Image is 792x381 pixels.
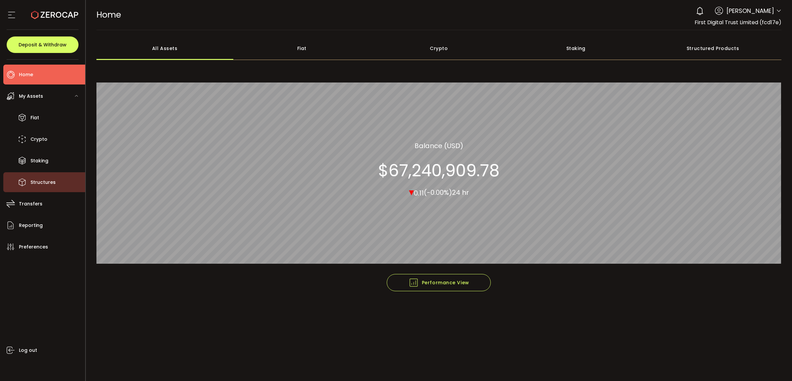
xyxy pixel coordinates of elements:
[409,185,414,199] span: ▾
[7,36,79,53] button: Deposit & Withdraw
[30,113,39,123] span: Fiat
[695,19,781,26] span: First Digital Trust Limited (fcd17e)
[19,346,37,355] span: Log out
[30,178,56,187] span: Structures
[759,349,792,381] iframe: Chat Widget
[378,160,500,180] section: $67,240,909.78
[19,42,67,47] span: Deposit & Withdraw
[415,140,463,150] section: Balance (USD)
[233,37,370,60] div: Fiat
[409,278,469,288] span: Performance View
[19,199,42,209] span: Transfers
[96,37,234,60] div: All Assets
[19,70,33,80] span: Home
[30,135,47,144] span: Crypto
[507,37,645,60] div: Staking
[414,188,424,197] span: 0.11
[19,91,43,101] span: My Assets
[96,9,121,21] span: Home
[387,274,491,291] button: Performance View
[452,188,469,197] span: 24 hr
[30,156,48,166] span: Staking
[424,188,452,197] span: (-0.00%)
[645,37,782,60] div: Structured Products
[726,6,774,15] span: [PERSON_NAME]
[370,37,508,60] div: Crypto
[19,221,43,230] span: Reporting
[19,242,48,252] span: Preferences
